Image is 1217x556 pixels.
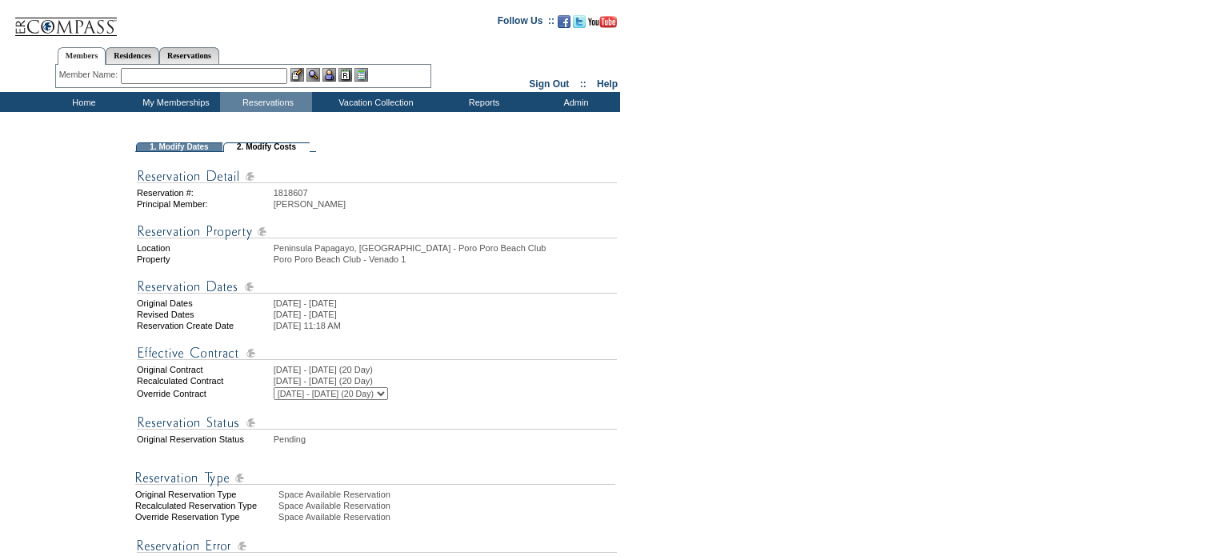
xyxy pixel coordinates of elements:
[529,78,569,90] a: Sign Out
[137,277,617,297] img: Reservation Dates
[278,490,619,499] div: Space Available Reservation
[137,243,272,253] td: Location
[597,78,618,90] a: Help
[137,298,272,308] td: Original Dates
[274,188,617,198] td: 1818607
[137,536,617,556] img: Reservation Errors
[135,468,615,488] img: Reservation Type
[354,68,368,82] img: b_calculator.gif
[588,16,617,28] img: Subscribe to our YouTube Channel
[137,254,272,264] td: Property
[498,14,554,33] td: Follow Us ::
[274,310,617,319] td: [DATE] - [DATE]
[128,92,220,112] td: My Memberships
[580,78,586,90] span: ::
[59,68,121,82] div: Member Name:
[278,501,619,510] div: Space Available Reservation
[136,142,222,152] td: 1. Modify Dates
[137,434,272,444] td: Original Reservation Status
[58,47,106,65] a: Members
[137,166,617,186] img: Reservation Detail
[135,490,277,499] div: Original Reservation Type
[278,512,619,522] div: Space Available Reservation
[137,321,272,330] td: Reservation Create Date
[274,199,617,209] td: [PERSON_NAME]
[137,376,272,386] td: Recalculated Contract
[137,365,272,374] td: Original Contract
[528,92,620,112] td: Admin
[135,501,277,510] div: Recalculated Reservation Type
[274,298,617,308] td: [DATE] - [DATE]
[436,92,528,112] td: Reports
[322,68,336,82] img: Impersonate
[137,413,617,433] img: Reservation Status
[137,387,272,400] td: Override Contract
[312,92,436,112] td: Vacation Collection
[135,512,277,522] div: Override Reservation Type
[588,20,617,30] a: Subscribe to our YouTube Channel
[137,188,272,198] td: Reservation #:
[14,4,118,37] img: Compass Home
[274,254,617,264] td: Poro Poro Beach Club - Venado 1
[223,142,310,152] td: 2. Modify Costs
[36,92,128,112] td: Home
[220,92,312,112] td: Reservations
[274,376,617,386] td: [DATE] - [DATE] (20 Day)
[558,15,570,28] img: Become our fan on Facebook
[137,222,617,242] img: Reservation Property
[274,365,617,374] td: [DATE] - [DATE] (20 Day)
[274,243,617,253] td: Peninsula Papagayo, [GEOGRAPHIC_DATA] - Poro Poro Beach Club
[558,20,570,30] a: Become our fan on Facebook
[573,20,586,30] a: Follow us on Twitter
[290,68,304,82] img: b_edit.gif
[137,343,617,363] img: Effective Contract
[106,47,159,64] a: Residences
[274,321,617,330] td: [DATE] 11:18 AM
[573,15,586,28] img: Follow us on Twitter
[137,310,272,319] td: Revised Dates
[137,199,272,209] td: Principal Member:
[306,68,320,82] img: View
[274,434,617,444] td: Pending
[159,47,219,64] a: Reservations
[338,68,352,82] img: Reservations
